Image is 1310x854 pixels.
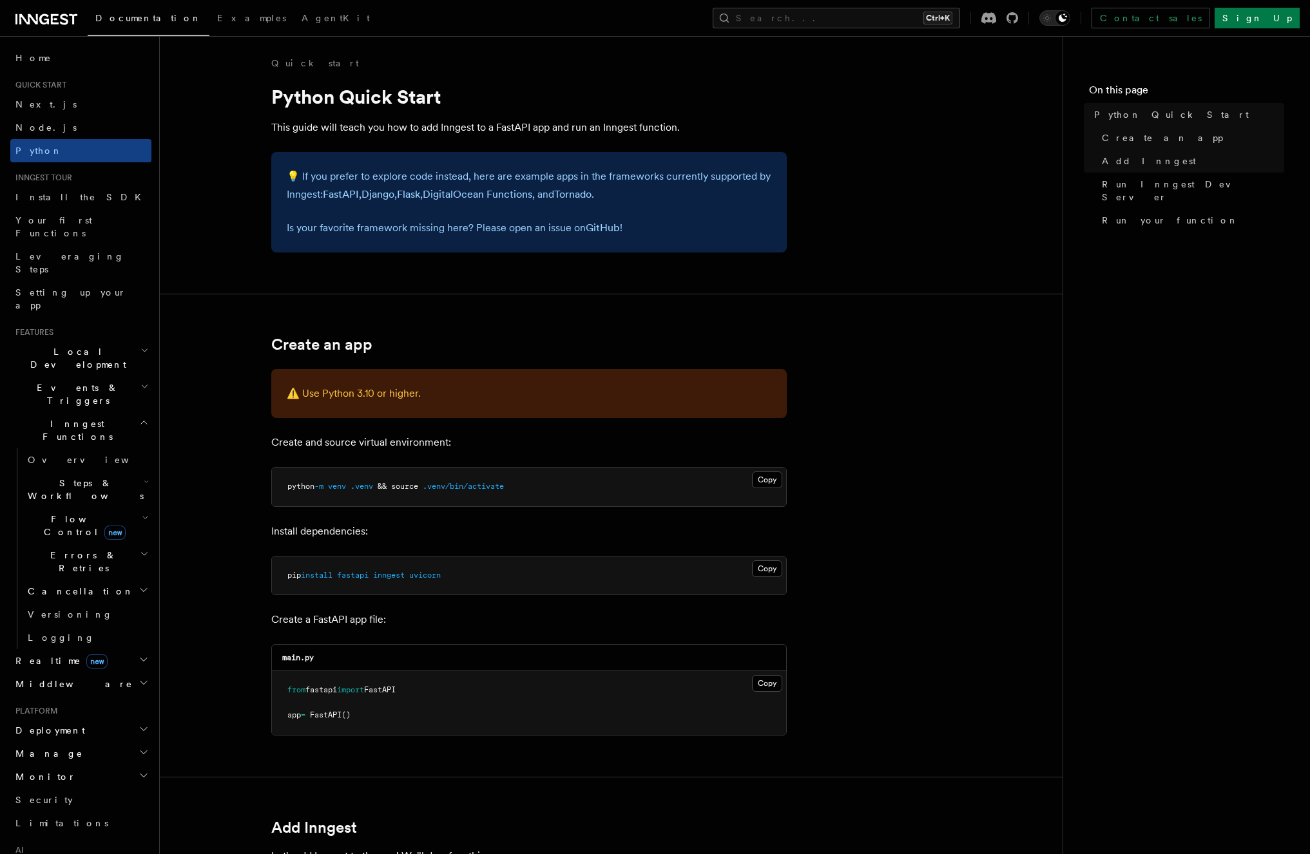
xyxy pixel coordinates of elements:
button: Toggle dark mode [1039,10,1070,26]
span: -m [314,482,323,491]
span: fastapi [305,685,337,694]
a: Contact sales [1092,8,1209,28]
span: Flow Control [23,513,142,538]
p: Create a FastAPI app file: [271,611,787,629]
span: python [287,482,314,491]
span: Leveraging Steps [15,251,124,274]
a: Flask [397,188,420,200]
a: Add Inngest [1097,149,1284,173]
a: Limitations [10,811,151,835]
a: Quick start [271,57,359,70]
a: DigitalOcean Functions [423,188,532,200]
span: Install the SDK [15,192,149,202]
a: Tornado [554,188,592,200]
span: Limitations [15,818,108,828]
button: Monitor [10,765,151,788]
span: Monitor [10,770,76,783]
span: Examples [217,13,286,23]
a: Logging [23,626,151,649]
span: Logging [28,632,95,643]
button: Copy [752,560,782,577]
span: Run your function [1102,214,1238,227]
span: fastapi [337,571,369,580]
a: Security [10,788,151,811]
button: Realtimenew [10,649,151,672]
a: Next.js [10,93,151,116]
span: Overview [28,455,160,465]
a: Home [10,46,151,70]
a: Install the SDK [10,185,151,209]
span: Your first Functions [15,215,92,238]
p: Create and source virtual environment: [271,433,787,451]
span: Documentation [95,13,202,23]
span: Cancellation [23,585,134,598]
a: Documentation [88,4,209,36]
span: AgentKit [302,13,370,23]
h4: On this page [1089,82,1284,103]
a: Node.js [10,116,151,139]
span: Platform [10,706,58,716]
button: Manage [10,742,151,765]
a: Versioning [23,603,151,626]
button: Deployment [10,719,151,742]
a: Examples [209,4,294,35]
p: 💡 If you prefer to explore code instead, here are example apps in the frameworks currently suppor... [287,167,771,204]
a: Django [361,188,394,200]
button: Steps & Workflows [23,471,151,508]
span: venv [328,482,346,491]
span: app [287,710,301,719]
span: Node.js [15,122,77,133]
p: ⚠️ Use Python 3.10 or higher. [287,384,771,403]
button: Copy [752,471,782,488]
span: Deployment [10,724,85,737]
a: Setting up your app [10,281,151,317]
span: pip [287,571,301,580]
a: Create an app [1097,126,1284,149]
button: Flow Controlnew [23,508,151,544]
a: Run your function [1097,209,1284,232]
span: Features [10,327,53,337]
span: inngest [373,571,405,580]
span: Middleware [10,678,133,690]
button: Inngest Functions [10,412,151,448]
span: FastAPI [310,710,342,719]
button: Copy [752,675,782,692]
a: Python Quick Start [1089,103,1284,126]
span: Python [15,146,63,156]
span: Run Inngest Dev Server [1102,178,1284,204]
span: Versioning [28,609,113,620]
a: Run Inngest Dev Server [1097,173,1284,209]
button: Search...Ctrl+K [713,8,960,28]
button: Errors & Retries [23,544,151,580]
a: AgentKit [294,4,378,35]
span: source [391,482,418,491]
span: Add Inngest [1102,155,1196,167]
span: Local Development [10,345,140,371]
span: Create an app [1102,131,1223,144]
span: FastAPI [364,685,396,694]
a: Sign Up [1215,8,1300,28]
a: Python [10,139,151,162]
h1: Python Quick Start [271,85,787,108]
span: Security [15,795,73,805]
button: Cancellation [23,580,151,603]
button: Middleware [10,672,151,696]
span: () [342,710,351,719]
span: new [104,526,126,540]
div: Inngest Functions [10,448,151,649]
code: main.py [282,653,314,662]
kbd: Ctrl+K [923,12,952,24]
span: uvicorn [409,571,441,580]
span: Quick start [10,80,66,90]
p: Install dependencies: [271,522,787,540]
span: Realtime [10,654,108,667]
span: Errors & Retries [23,549,140,574]
button: Events & Triggers [10,376,151,412]
button: Local Development [10,340,151,376]
p: Is your favorite framework missing here? Please open an issue on ! [287,219,771,237]
a: Overview [23,448,151,471]
span: from [287,685,305,694]
span: Setting up your app [15,287,126,310]
span: = [301,710,305,719]
span: import [337,685,364,694]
